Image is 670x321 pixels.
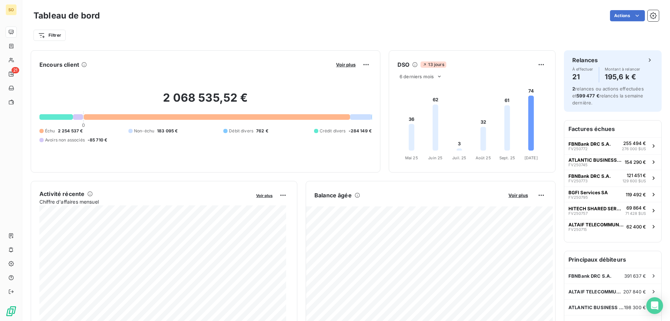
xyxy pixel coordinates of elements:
[314,191,352,199] h6: Balance âgée
[568,305,624,310] span: ATLANTIC BUSINESS INTERNATIONAL
[572,67,593,71] span: À effectuer
[420,61,446,68] span: 13 jours
[564,202,661,219] button: HITECH SHARED SERVICES LIMITEDFV25075769 864 €71 428 $US
[428,155,442,160] tspan: Juin 25
[572,56,598,64] h6: Relances
[45,137,85,143] span: Avoirs non associés
[576,93,599,99] span: 599 477 €
[625,211,646,217] span: 71 428 $US
[564,219,661,234] button: ALTAIF TELECOMMUNICATIONFV25071562 400 €
[39,198,251,205] span: Chiffre d'affaires mensuel
[134,128,154,134] span: Non-échu
[12,67,19,73] span: 21
[6,306,17,317] img: Logo LeanPay
[256,193,273,198] span: Voir plus
[82,122,85,128] span: 0
[626,205,646,211] span: 69 864 €
[624,273,646,279] span: 391 637 €
[33,9,100,22] h3: Tableau de bord
[623,289,646,294] span: 207 840 €
[564,137,661,154] button: FBNBank DRC S.A.FV250772255 494 €276 000 $US
[452,155,466,160] tspan: Juil. 25
[336,62,356,67] span: Voir plus
[564,170,661,187] button: FBNBank DRC S.A.FV250773121 451 €129 600 $US
[506,192,530,198] button: Voir plus
[39,91,372,112] h2: 2 068 535,52 €
[568,141,611,147] span: FBNBank DRC S.A.
[626,224,646,229] span: 62 400 €
[568,195,588,199] span: FV250795
[572,86,575,92] span: 2
[39,60,79,69] h6: Encours client
[568,179,588,183] span: FV250773
[625,159,646,165] span: 154 290 €
[622,146,646,152] span: 276 000 $US
[229,128,253,134] span: Débit divers
[568,211,588,216] span: FV250757
[334,61,358,68] button: Voir plus
[623,140,646,146] span: 255 494 €
[564,121,661,137] h6: Factures échues
[624,305,646,310] span: 198 300 €
[646,297,663,314] div: Open Intercom Messenger
[605,71,640,82] h4: 195,6 k €
[254,192,275,198] button: Voir plus
[508,192,528,198] span: Voir plus
[6,4,17,15] div: SO
[499,155,515,160] tspan: Sept. 25
[572,86,644,105] span: relances ou actions effectuées et relancés la semaine dernière.
[610,10,645,21] button: Actions
[524,155,538,160] tspan: [DATE]
[568,163,588,167] span: FV250745
[568,206,623,211] span: HITECH SHARED SERVICES LIMITED
[568,190,608,195] span: BGFI Services SA
[88,137,107,143] span: -85 710 €
[397,60,409,69] h6: DSO
[626,192,646,197] span: 119 492 €
[45,128,55,134] span: Échu
[39,190,84,198] h6: Activité récente
[568,157,622,163] span: ATLANTIC BUSINESS INTERNATIONAL
[572,71,593,82] h4: 21
[627,173,646,178] span: 121 451 €
[256,128,268,134] span: 762 €
[33,30,66,41] button: Filtrer
[568,222,624,227] span: ALTAIF TELECOMMUNICATION
[568,273,611,279] span: FBNBank DRC S.A.
[400,74,434,79] span: 6 derniers mois
[564,154,661,170] button: ATLANTIC BUSINESS INTERNATIONALFV250745154 290 €
[568,147,588,151] span: FV250772
[568,289,623,294] span: ALTAIF TELECOMMUNICATION
[157,128,178,134] span: 183 095 €
[623,178,646,184] span: 129 600 $US
[320,128,346,134] span: Crédit divers
[349,128,372,134] span: -284 149 €
[476,155,491,160] tspan: Août 25
[564,187,661,202] button: BGFI Services SAFV250795119 492 €
[564,251,661,268] h6: Principaux débiteurs
[405,155,418,160] tspan: Mai 25
[568,173,611,179] span: FBNBank DRC S.A.
[58,128,83,134] span: 2 254 537 €
[568,227,587,232] span: FV250715
[605,67,640,71] span: Montant à relancer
